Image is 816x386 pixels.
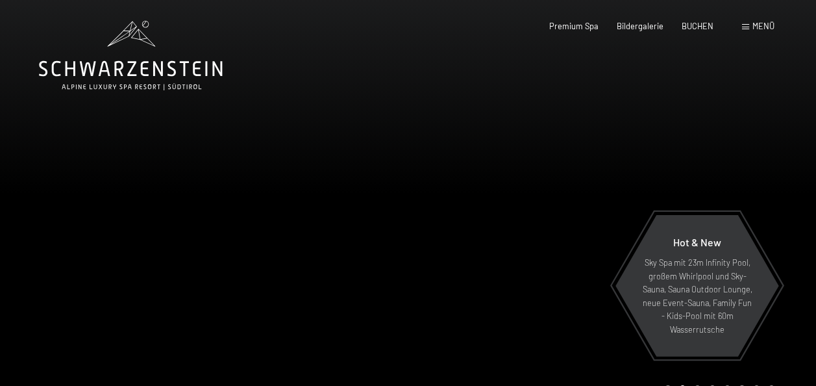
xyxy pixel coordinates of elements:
a: Premium Spa [549,21,599,31]
span: Hot & New [673,236,721,248]
a: Hot & New Sky Spa mit 23m Infinity Pool, großem Whirlpool und Sky-Sauna, Sauna Outdoor Lounge, ne... [615,214,780,357]
span: Menü [752,21,774,31]
a: Bildergalerie [617,21,663,31]
a: BUCHEN [682,21,713,31]
p: Sky Spa mit 23m Infinity Pool, großem Whirlpool und Sky-Sauna, Sauna Outdoor Lounge, neue Event-S... [641,256,754,336]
